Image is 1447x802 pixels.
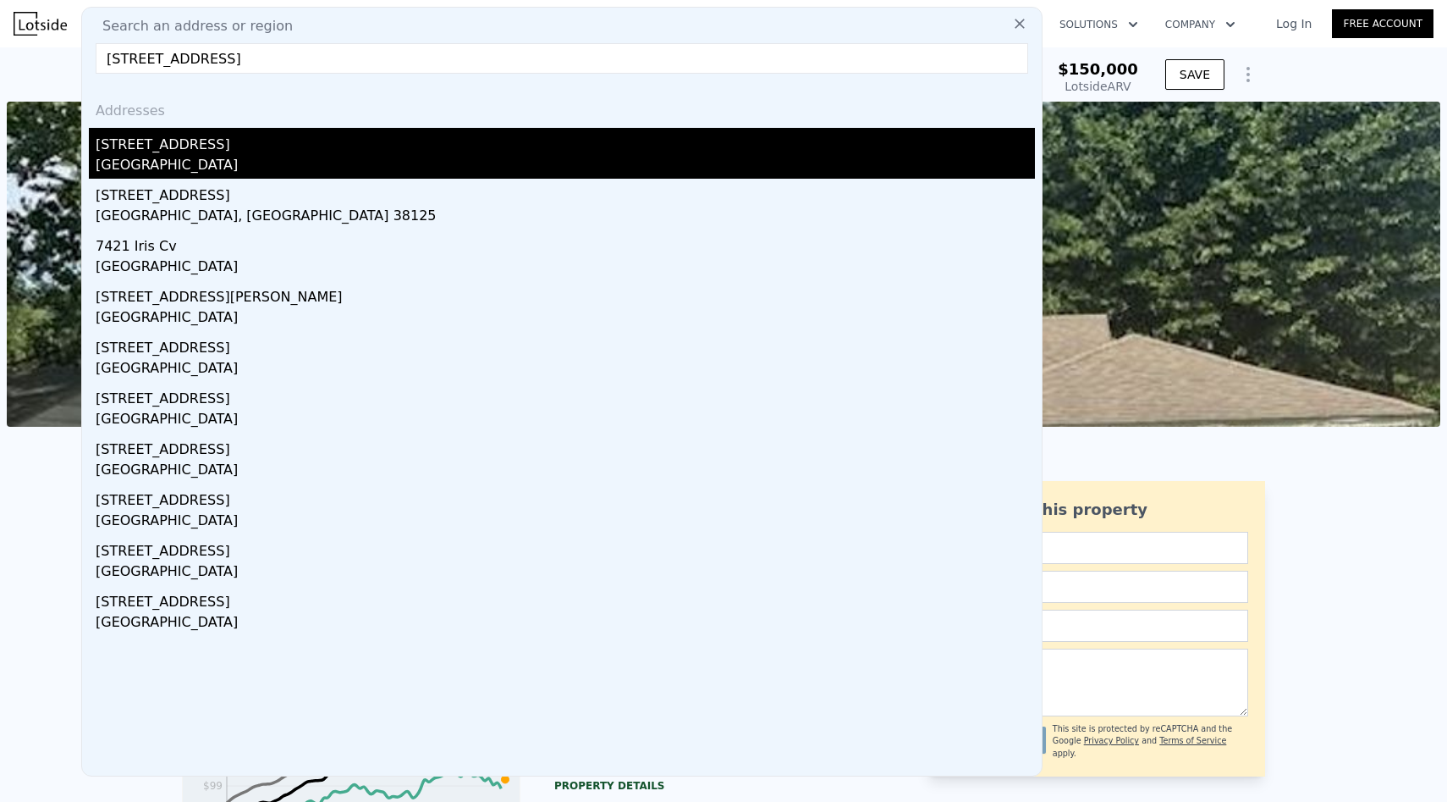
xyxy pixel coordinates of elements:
div: [STREET_ADDRESS] [96,433,1035,460]
div: [STREET_ADDRESS] [96,382,1035,409]
div: [STREET_ADDRESS] [96,484,1035,511]
span: Search an address or region [89,16,293,36]
div: Ask about this property [944,498,1248,522]
a: Log In [1256,15,1332,32]
div: Lotside ARV [1058,78,1138,95]
input: Name [944,532,1248,564]
img: Sale: 167313539 Parcel: 85772803 [7,102,1440,427]
span: $150,000 [1058,60,1138,78]
div: [STREET_ADDRESS] [96,128,1035,155]
div: [GEOGRAPHIC_DATA] [96,358,1035,382]
button: Show Options [1231,58,1265,91]
div: Addresses [89,87,1035,128]
img: Lotside [14,12,67,36]
input: Email [944,571,1248,603]
div: [GEOGRAPHIC_DATA] [96,612,1035,636]
div: [GEOGRAPHIC_DATA] [96,257,1035,280]
div: 7421 Iris Cv [96,230,1035,257]
div: [STREET_ADDRESS] [96,585,1035,612]
input: Phone [944,610,1248,642]
div: Property details [554,779,893,793]
button: Company [1152,9,1249,40]
div: [GEOGRAPHIC_DATA] [96,307,1035,331]
div: [STREET_ADDRESS] [96,179,1035,206]
a: Privacy Policy [1084,736,1139,745]
a: Free Account [1332,9,1433,38]
div: [GEOGRAPHIC_DATA] [96,561,1035,585]
div: This site is protected by reCAPTCHA and the Google and apply. [1053,723,1248,760]
button: SAVE [1165,59,1224,90]
div: [STREET_ADDRESS] [96,331,1035,358]
div: [GEOGRAPHIC_DATA] [96,155,1035,179]
div: [STREET_ADDRESS][PERSON_NAME] [96,280,1035,307]
tspan: $99 [203,780,223,792]
div: [GEOGRAPHIC_DATA] [96,409,1035,433]
div: [STREET_ADDRESS] [96,534,1035,561]
a: Terms of Service [1159,736,1226,745]
div: [GEOGRAPHIC_DATA], [GEOGRAPHIC_DATA] 38125 [96,206,1035,230]
input: Enter an address, city, region, neighborhood or zip code [96,43,1028,74]
button: Solutions [1046,9,1152,40]
div: [GEOGRAPHIC_DATA] [96,460,1035,484]
div: [GEOGRAPHIC_DATA] [96,511,1035,534]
